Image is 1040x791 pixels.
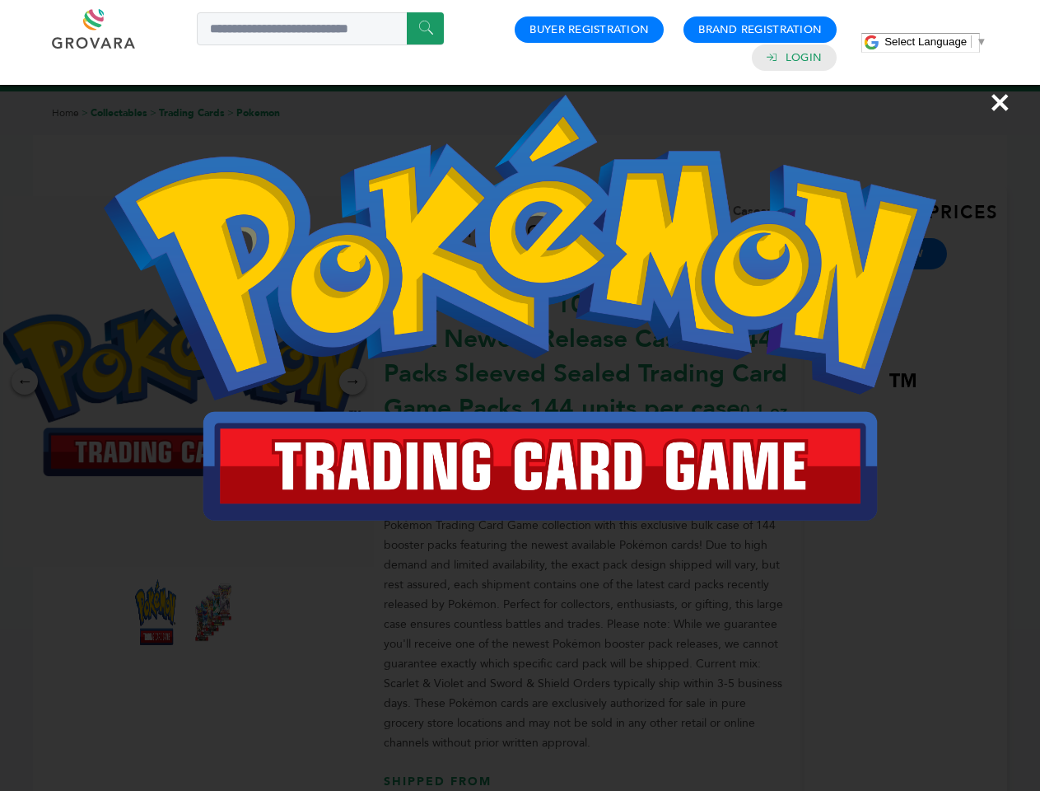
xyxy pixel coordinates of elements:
img: Image Preview [104,95,935,521]
input: Search a product or brand... [197,12,444,45]
span: ​ [971,35,972,48]
span: Select Language [884,35,967,48]
a: Brand Registration [698,22,822,37]
span: × [989,79,1011,125]
a: Buyer Registration [529,22,649,37]
a: Login [786,50,822,65]
a: Select Language​ [884,35,986,48]
span: ▼ [976,35,986,48]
